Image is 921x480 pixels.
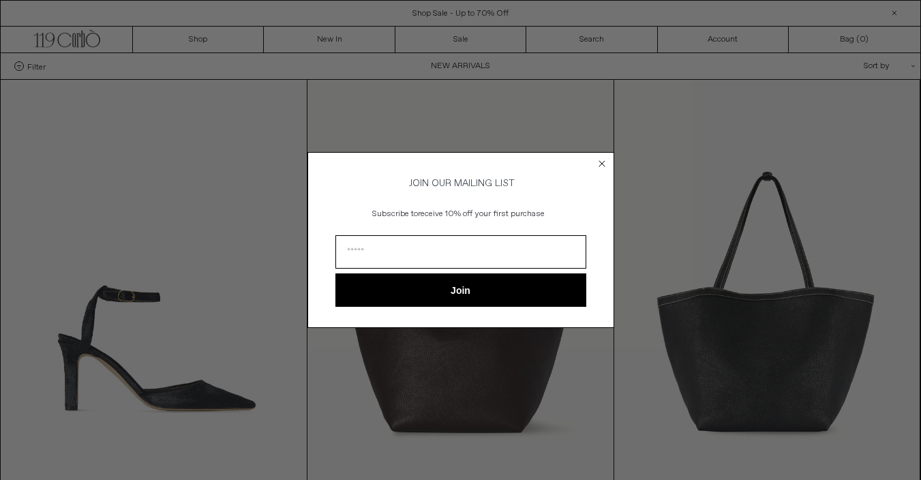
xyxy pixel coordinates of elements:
input: Email [335,235,586,269]
button: Close dialog [595,157,609,170]
button: Join [335,273,586,307]
span: receive 10% off your first purchase [418,209,545,220]
span: Subscribe to [372,209,418,220]
span: JOIN OUR MAILING LIST [407,177,515,190]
